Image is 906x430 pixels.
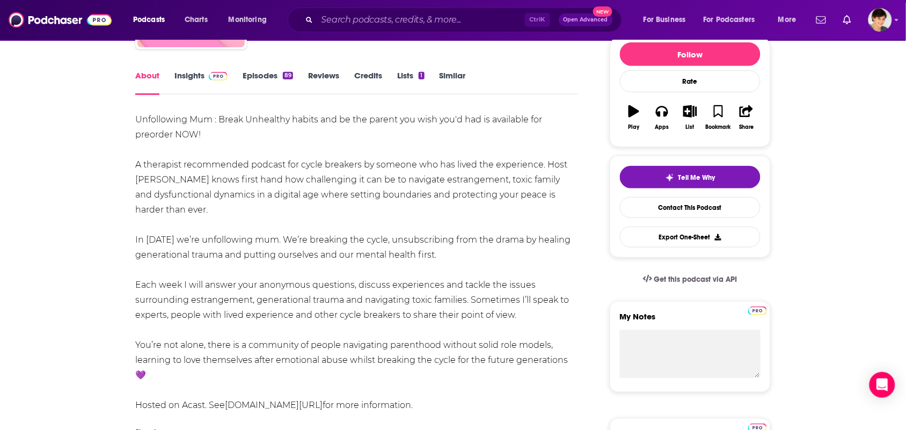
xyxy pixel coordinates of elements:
[812,11,830,29] a: Show notifications dropdown
[283,72,293,79] div: 89
[298,8,632,32] div: Search podcasts, credits, & more...
[174,70,228,95] a: InsightsPodchaser Pro
[593,6,612,17] span: New
[419,72,424,79] div: 1
[839,11,856,29] a: Show notifications dropdown
[733,98,761,137] button: Share
[704,98,732,137] button: Bookmark
[243,70,293,95] a: Episodes89
[771,11,810,28] button: open menu
[704,12,755,27] span: For Podcasters
[868,8,892,32] span: Logged in as bethwouldknow
[686,124,695,130] div: List
[868,8,892,32] img: User Profile
[739,124,754,130] div: Share
[666,173,674,182] img: tell me why sparkle
[706,124,731,130] div: Bookmark
[620,98,648,137] button: Play
[654,275,737,284] span: Get this podcast via API
[748,305,767,315] a: Pro website
[676,98,704,137] button: List
[678,173,715,182] span: Tell Me Why
[655,124,669,130] div: Apps
[225,400,323,410] a: [DOMAIN_NAME][URL]
[440,70,466,95] a: Similar
[354,70,382,95] a: Credits
[620,42,761,66] button: Follow
[634,266,746,293] a: Get this podcast via API
[126,11,179,28] button: open menu
[397,70,424,95] a: Lists1
[221,11,281,28] button: open menu
[620,227,761,247] button: Export One-Sheet
[697,11,771,28] button: open menu
[620,197,761,218] a: Contact This Podcast
[9,10,112,30] img: Podchaser - Follow, Share and Rate Podcasts
[648,98,676,137] button: Apps
[135,112,578,413] div: Unfollowing Mum : Break Unhealthy habits and be the parent you wish you'd had is available for pr...
[185,12,208,27] span: Charts
[559,13,613,26] button: Open AdvancedNew
[229,12,267,27] span: Monitoring
[308,70,339,95] a: Reviews
[317,11,525,28] input: Search podcasts, credits, & more...
[748,307,767,315] img: Podchaser Pro
[620,166,761,188] button: tell me why sparkleTell Me Why
[178,11,214,28] a: Charts
[564,17,608,23] span: Open Advanced
[868,8,892,32] button: Show profile menu
[870,372,895,398] div: Open Intercom Messenger
[620,70,761,92] div: Rate
[525,13,550,27] span: Ctrl K
[135,70,159,95] a: About
[778,12,797,27] span: More
[636,11,699,28] button: open menu
[620,311,761,330] label: My Notes
[629,124,640,130] div: Play
[209,72,228,81] img: Podchaser Pro
[644,12,686,27] span: For Business
[133,12,165,27] span: Podcasts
